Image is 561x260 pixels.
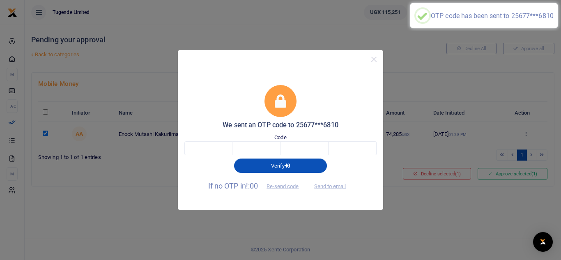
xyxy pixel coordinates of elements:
div: Open Intercom Messenger [533,232,553,252]
label: Code [274,133,286,142]
button: Verify [234,159,327,173]
div: OTP code has been sent to 25677***6810 [431,12,554,20]
span: !:00 [246,182,258,190]
button: Close [368,53,380,65]
span: If no OTP in [208,182,306,190]
h5: We sent an OTP code to 25677***6810 [184,121,377,129]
